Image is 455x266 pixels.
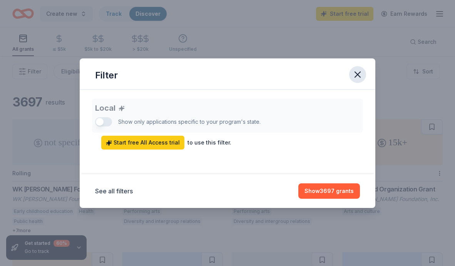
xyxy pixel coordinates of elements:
span: Start free All Access trial [106,138,180,147]
button: Show3697 grants [298,183,360,199]
a: Start free All Access trial [101,136,184,150]
div: Filter [95,69,118,81]
div: to use this filter. [187,138,231,147]
button: See all filters [95,186,133,196]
